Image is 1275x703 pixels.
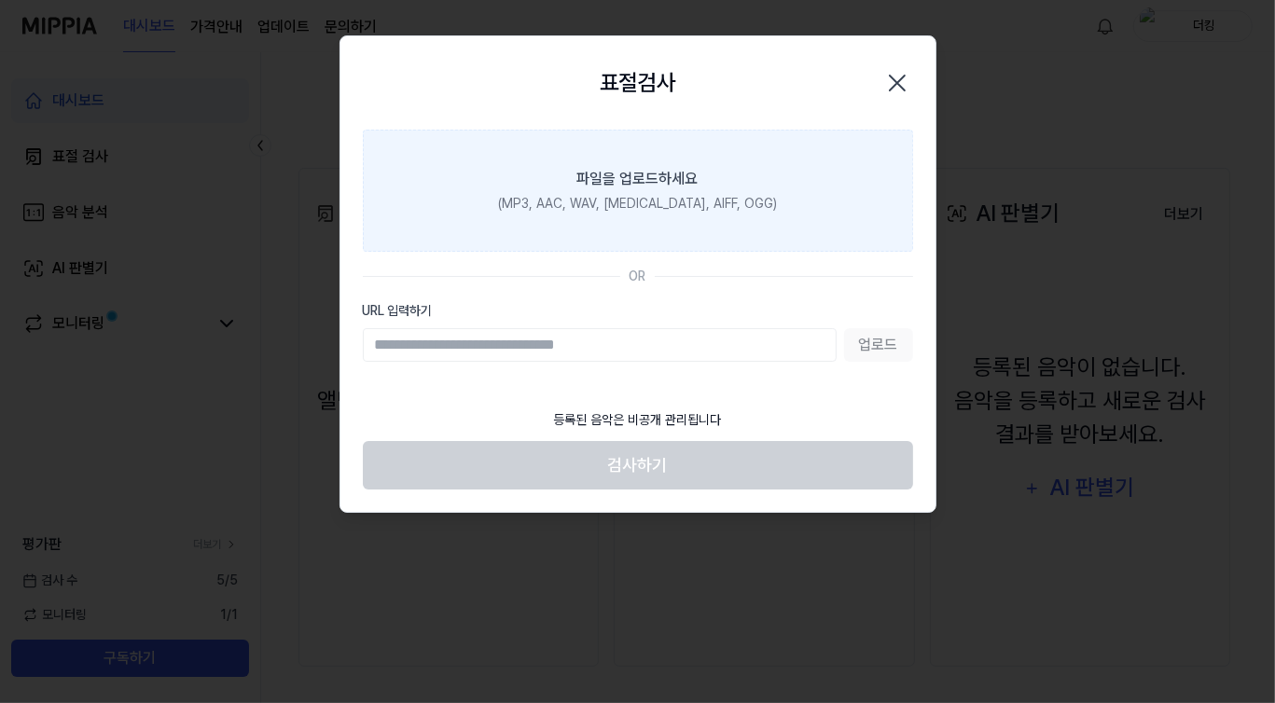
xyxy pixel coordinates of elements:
[577,168,699,190] div: 파일을 업로드하세요
[543,399,733,441] div: 등록된 음악은 비공개 관리됩니다
[498,194,777,214] div: (MP3, AAC, WAV, [MEDICAL_DATA], AIFF, OGG)
[630,267,646,286] div: OR
[600,66,676,100] h2: 표절검사
[363,301,913,321] label: URL 입력하기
